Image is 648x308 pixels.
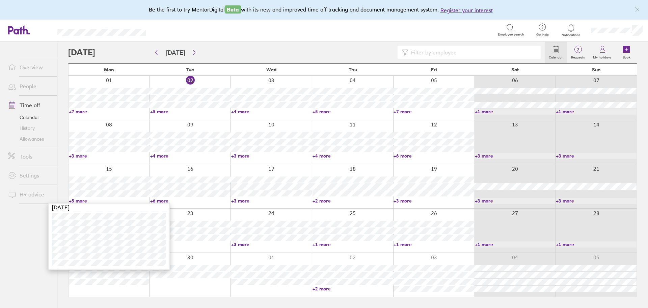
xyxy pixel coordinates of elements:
a: Calendar [545,42,567,63]
button: Register your interest [440,6,493,14]
span: Notifications [560,33,582,37]
div: Be the first to try MentorDigital with its new and improved time off tracking and document manage... [149,5,500,14]
span: Tue [186,67,194,72]
a: +1 more [556,109,637,115]
span: Wed [266,67,276,72]
span: Sat [511,67,519,72]
a: Overview [3,61,57,74]
a: +5 more [313,109,393,115]
span: Beta [225,5,241,14]
a: +7 more [394,109,474,115]
a: +5 more [69,198,150,204]
input: Filter by employee [408,46,537,59]
a: +6 more [150,198,231,204]
a: +3 more [69,153,150,159]
a: +4 more [150,153,231,159]
a: +7 more [69,109,150,115]
span: Sun [592,67,601,72]
a: +6 more [394,153,474,159]
a: +1 more [475,109,556,115]
a: Settings [3,169,57,182]
a: Tools [3,150,57,163]
a: +5 more [150,109,231,115]
div: [DATE] [49,204,169,211]
a: +4 more [231,109,312,115]
a: +3 more [231,198,312,204]
a: +2 more [313,286,393,292]
span: Employee search [498,32,524,37]
span: Fri [431,67,437,72]
label: Book [619,53,634,60]
a: People [3,79,57,93]
a: Book [616,42,637,63]
label: My holidays [589,53,616,60]
a: +3 more [556,153,637,159]
span: Thu [349,67,357,72]
a: +3 more [475,153,556,159]
a: +3 more [475,198,556,204]
a: HR advice [3,188,57,201]
a: +2 more [150,241,231,247]
a: +4 more [313,153,393,159]
a: My holidays [589,42,616,63]
span: 2 [567,47,589,52]
a: +1 more [394,241,474,247]
div: Search [164,27,181,33]
a: Allowances [3,134,57,144]
a: +3 more [231,153,312,159]
a: Notifications [560,23,582,37]
button: [DATE] [161,47,190,58]
a: +3 more [556,198,637,204]
span: Mon [104,67,114,72]
a: +1 more [556,241,637,247]
a: History [3,123,57,134]
a: Calendar [3,112,57,123]
label: Calendar [545,53,567,60]
a: 2Requests [567,42,589,63]
a: +3 more [231,241,312,247]
a: +3 more [394,198,474,204]
a: +1 more [313,241,393,247]
span: Get help [532,33,553,37]
label: Requests [567,53,589,60]
a: Time off [3,98,57,112]
a: +1 more [475,241,556,247]
a: +2 more [313,198,393,204]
